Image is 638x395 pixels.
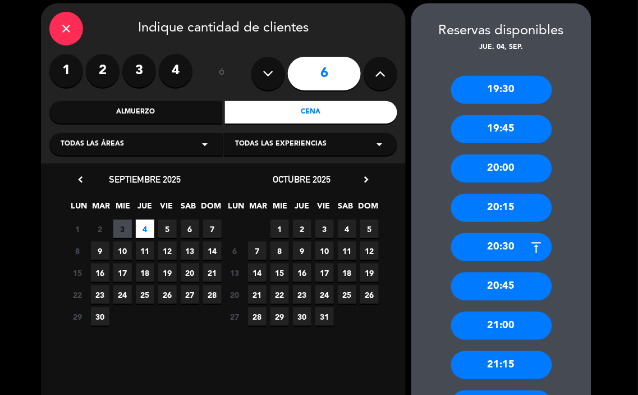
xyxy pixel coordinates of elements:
[248,264,267,282] span: 14
[315,285,334,304] span: 24
[136,220,154,238] span: 4
[411,20,591,42] div: Reservas disponibles
[91,242,109,260] span: 9
[158,199,176,218] span: VIE
[293,242,311,260] span: 9
[270,307,289,326] span: 29
[360,174,372,185] i: chevron_right
[201,199,220,218] span: DOM
[293,285,311,304] span: 23
[315,242,334,260] span: 10
[91,285,109,304] span: 23
[136,242,154,260] span: 11
[75,174,86,185] i: chevron_left
[136,285,154,304] span: 25
[136,199,154,218] span: JUE
[68,285,87,304] span: 22
[159,54,192,88] label: 4
[451,312,552,340] div: 21:00
[203,242,222,260] span: 14
[109,174,181,185] span: septiembre 2025
[293,220,311,238] span: 2
[451,76,552,104] div: 19:30
[315,264,334,282] span: 17
[91,264,109,282] span: 16
[315,199,333,218] span: VIE
[248,285,267,304] span: 21
[92,199,111,218] span: MAR
[338,285,356,304] span: 25
[248,307,267,326] span: 28
[293,199,311,218] span: JUE
[248,242,267,260] span: 7
[270,220,289,238] span: 1
[113,264,132,282] span: 17
[360,242,379,260] span: 12
[49,101,222,124] div: Almuerzo
[273,174,331,185] span: octubre 2025
[204,54,240,93] div: ó
[235,139,327,150] span: Todas las experiencias
[359,199,377,218] span: DOM
[181,242,199,260] span: 13
[225,101,398,124] div: Cena
[315,307,334,326] span: 31
[270,285,289,304] span: 22
[86,54,120,88] label: 2
[158,264,177,282] span: 19
[113,220,132,238] span: 3
[68,220,87,238] span: 1
[226,307,244,326] span: 27
[227,199,246,218] span: LUN
[293,264,311,282] span: 16
[249,199,268,218] span: MAR
[68,242,87,260] span: 8
[270,242,289,260] span: 8
[113,285,132,304] span: 24
[181,285,199,304] span: 27
[136,264,154,282] span: 18
[114,199,132,218] span: MIE
[293,307,311,326] span: 30
[411,42,591,53] div: jue. 04, sep.
[180,199,198,218] span: SAB
[360,264,379,282] span: 19
[113,242,132,260] span: 10
[70,199,89,218] span: LUN
[451,233,552,261] div: 20:30
[226,285,244,304] span: 20
[158,220,177,238] span: 5
[122,54,156,88] label: 3
[451,273,552,301] div: 20:45
[68,307,87,326] span: 29
[451,194,552,222] div: 20:15
[451,115,552,143] div: 19:45
[315,220,334,238] span: 3
[451,155,552,183] div: 20:00
[226,242,244,260] span: 6
[338,220,356,238] span: 4
[270,264,289,282] span: 15
[91,220,109,238] span: 2
[373,138,386,151] i: arrow_drop_down
[226,264,244,282] span: 13
[68,264,87,282] span: 15
[203,220,222,238] span: 7
[360,285,379,304] span: 26
[338,264,356,282] span: 18
[61,139,124,150] span: Todas las áreas
[91,307,109,326] span: 30
[198,138,212,151] i: arrow_drop_down
[203,285,222,304] span: 28
[181,220,199,238] span: 6
[158,242,177,260] span: 12
[338,242,356,260] span: 11
[337,199,355,218] span: SAB
[49,12,397,46] div: Indique cantidad de clientes
[203,264,222,282] span: 21
[158,285,177,304] span: 26
[271,199,290,218] span: MIE
[181,264,199,282] span: 20
[59,22,73,35] i: close
[49,54,83,88] label: 1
